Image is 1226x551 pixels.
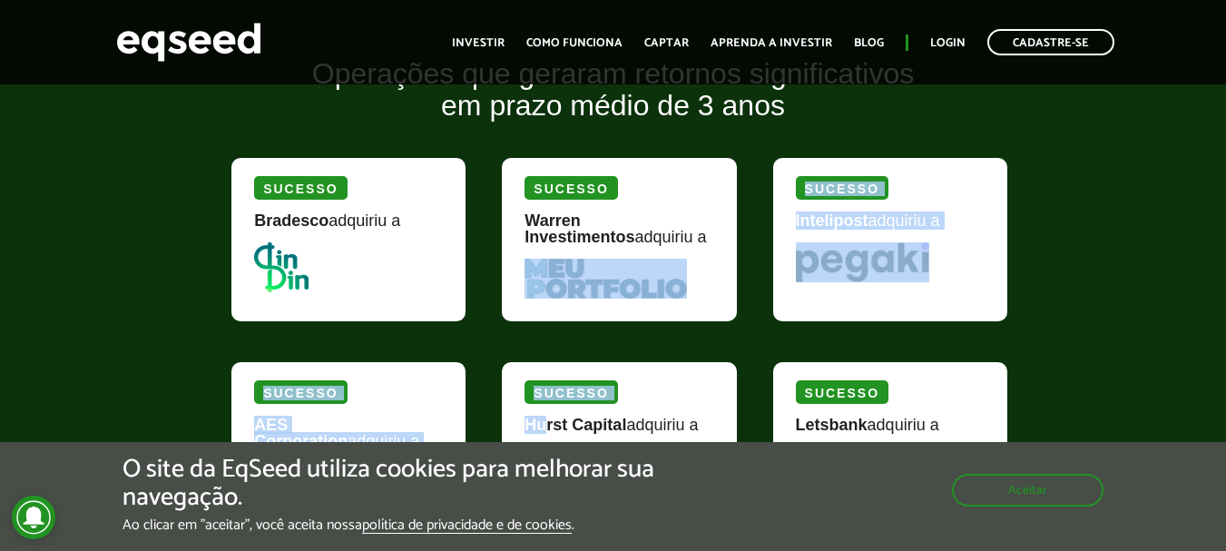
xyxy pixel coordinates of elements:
div: adquiriu a [796,417,985,447]
h2: Operações que geraram retornos significativos em prazo médio de 3 anos [218,58,1008,149]
div: adquiriu a [254,417,443,463]
div: adquiriu a [254,212,443,242]
strong: Letsbank [796,416,868,434]
div: Sucesso [796,176,888,200]
div: adquiriu a [796,212,985,242]
img: DinDin [254,242,309,292]
img: EqSeed [116,18,261,66]
div: Sucesso [525,380,617,404]
a: Captar [644,37,689,49]
div: Sucesso [254,176,347,200]
a: Login [930,37,966,49]
a: Blog [854,37,884,49]
a: política de privacidade e de cookies [362,518,572,534]
div: Sucesso [254,380,347,404]
button: Aceitar [952,474,1103,507]
img: MeuPortfolio [525,259,687,299]
div: adquiriu a [525,417,713,447]
strong: AES Corporation [254,416,348,450]
strong: Intelipost [796,212,868,230]
strong: Warren Investimentos [525,212,634,246]
div: adquiriu a [525,212,713,259]
p: Ao clicar em "aceitar", você aceita nossa . [123,517,711,534]
div: Sucesso [796,380,888,404]
strong: Bradesco [254,212,329,230]
a: Investir [452,37,505,49]
a: Como funciona [526,37,623,49]
strong: Hurst Capital [525,416,626,434]
img: Pegaki [796,242,929,282]
a: Cadastre-se [987,29,1114,55]
a: Aprenda a investir [711,37,832,49]
h5: O site da EqSeed utiliza cookies para melhorar sua navegação. [123,456,711,512]
div: Sucesso [525,176,617,200]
